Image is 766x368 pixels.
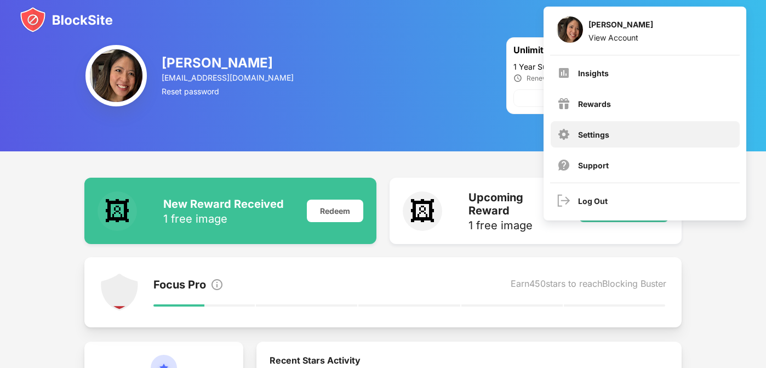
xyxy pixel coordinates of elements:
div: View Account [588,33,653,42]
img: menu-rewards.svg [557,97,570,110]
div: New Reward Received [163,197,284,211]
div: Recent Stars Activity [270,355,668,368]
div: Insights [578,69,609,78]
img: support.svg [557,158,570,172]
img: blocksite-icon.svg [20,7,113,33]
div: Reset password [162,87,295,96]
div: 1 Year Subscription | 3 Days Trial Period [513,62,674,71]
div: [PERSON_NAME] [588,20,653,33]
img: ACg8ocIu4dzkaGEnbXyr8_gYKJNtzeLy0LQcaOEbgPzUgFHlulvHizOQ=s96-c [85,45,147,106]
div: Upcoming Reward [468,191,567,217]
div: Renews on [DATE] [527,74,584,82]
div: Unlimited plan [513,44,629,58]
div: Support [578,161,609,170]
div: [PERSON_NAME] [162,55,295,71]
div: 🖼 [403,191,442,231]
div: 🖼 [98,191,137,231]
div: Rewards [578,99,611,109]
img: logout.svg [557,194,570,207]
img: clock_ic.svg [513,73,522,83]
div: [EMAIL_ADDRESS][DOMAIN_NAME] [162,73,295,82]
div: 1 free image [163,213,284,224]
img: menu-settings.svg [557,128,570,141]
div: Settings [578,130,609,139]
div: 1 free image [468,220,567,231]
img: info.svg [210,278,224,291]
div: Focus Pro [153,278,206,293]
img: points-level-1.svg [100,273,139,312]
div: Earn 450 stars to reach Blocking Buster [511,278,666,293]
img: ACg8ocIu4dzkaGEnbXyr8_gYKJNtzeLy0LQcaOEbgPzUgFHlulvHizOQ=s96-c [557,16,583,43]
div: Log Out [578,196,608,206]
div: Redeem [307,200,363,222]
img: menu-insights.svg [557,66,570,80]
